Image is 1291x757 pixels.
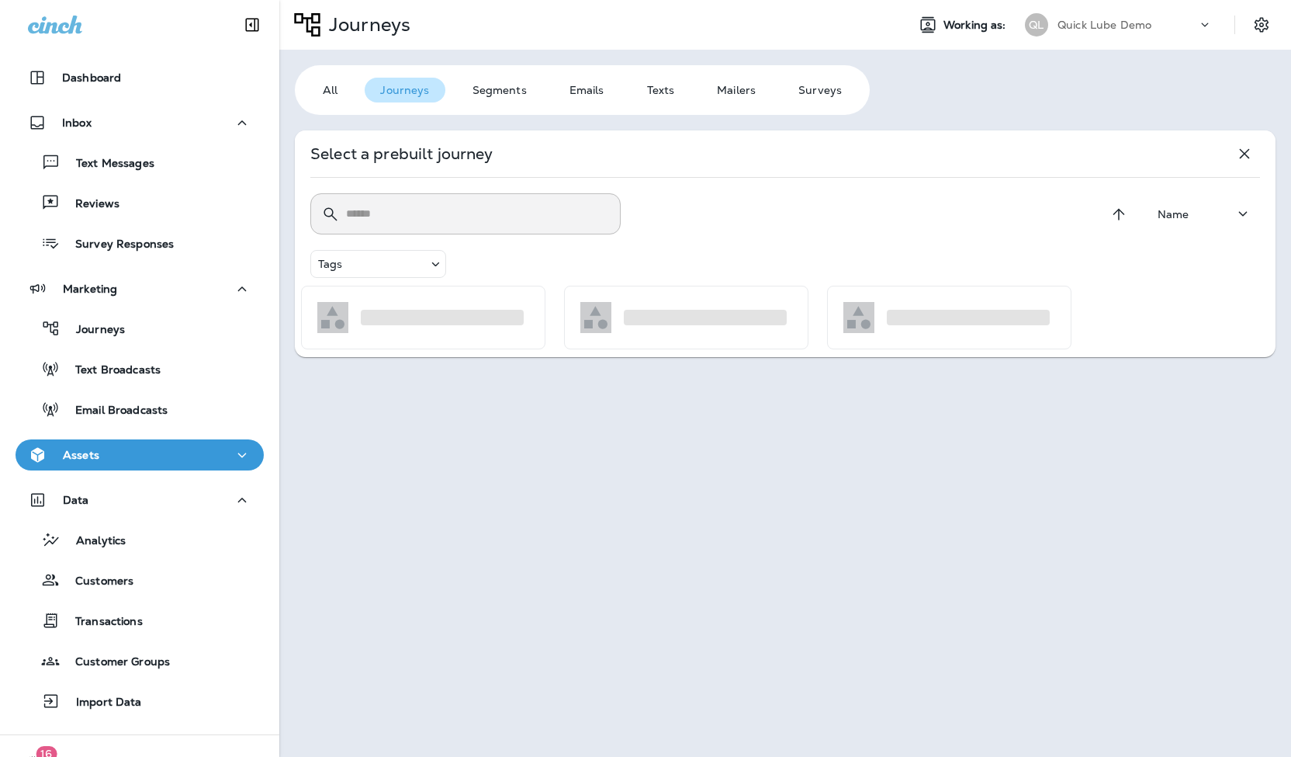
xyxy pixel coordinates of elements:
button: Assets [16,439,264,471]
p: Mailers [717,84,756,96]
button: Journeys [16,312,264,345]
button: Customer Groups [16,644,264,677]
p: Segments [472,84,527,96]
button: Text Broadcasts [16,352,264,385]
p: Marketing [63,283,117,295]
button: Customers [16,564,264,596]
p: All [323,84,337,96]
div: QL [1025,13,1048,36]
p: Name [1158,208,1189,221]
button: Reviews [16,186,264,219]
button: Analytics [16,523,264,556]
button: Survey Responses [16,227,264,259]
p: Emails [569,84,604,96]
p: Journeys [380,84,429,96]
button: Collapse Sidebar [230,9,274,40]
button: Email Broadcasts [16,393,264,425]
button: Dashboard [16,62,264,93]
p: Data [63,494,89,506]
p: Import Data [61,696,142,710]
p: Tags [318,258,343,270]
button: Text Messages [16,146,264,179]
span: Working as: [943,19,1009,32]
p: Journeys [323,13,410,36]
p: Reviews [60,197,119,212]
p: Assets [63,449,99,461]
p: Surveys [798,84,842,96]
button: Inbox [16,107,264,138]
p: Transactions [60,615,143,630]
p: Customers [60,575,133,589]
p: Text Messages [61,157,154,172]
button: Transactions [16,604,264,637]
p: Text Broadcasts [60,363,161,378]
p: Texts [647,84,675,96]
button: Import Data [16,685,264,717]
button: Settings [1248,11,1275,39]
p: Survey Responses [60,238,174,252]
p: Quick Lube Demo [1057,19,1151,31]
p: Analytics [61,534,126,549]
p: Journeys [61,323,125,338]
button: Data [16,484,264,516]
div: Sort by [1144,196,1260,231]
p: Dashboard [62,71,121,84]
p: Inbox [62,116,92,129]
p: Customer Groups [60,655,170,670]
p: Email Broadcasts [60,404,168,418]
button: Marketing [16,273,264,304]
p: Select a prebuilt journey [310,144,493,164]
